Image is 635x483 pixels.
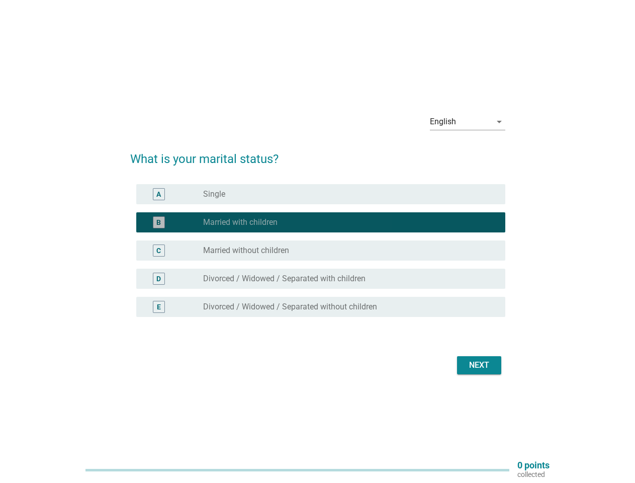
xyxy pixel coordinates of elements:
label: Divorced / Widowed / Separated without children [203,302,377,312]
label: Married with children [203,217,278,227]
div: D [156,274,161,284]
label: Single [203,189,225,199]
div: E [157,302,161,312]
button: Next [457,356,501,374]
div: C [156,246,161,256]
div: Next [465,359,493,371]
p: 0 points [517,461,550,470]
div: English [430,117,456,126]
label: Married without children [203,246,289,256]
div: B [156,217,161,228]
p: collected [517,470,550,479]
i: arrow_drop_down [493,116,505,128]
label: Divorced / Widowed / Separated with children [203,274,366,284]
div: A [156,189,161,200]
h2: What is your marital status? [130,140,505,168]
